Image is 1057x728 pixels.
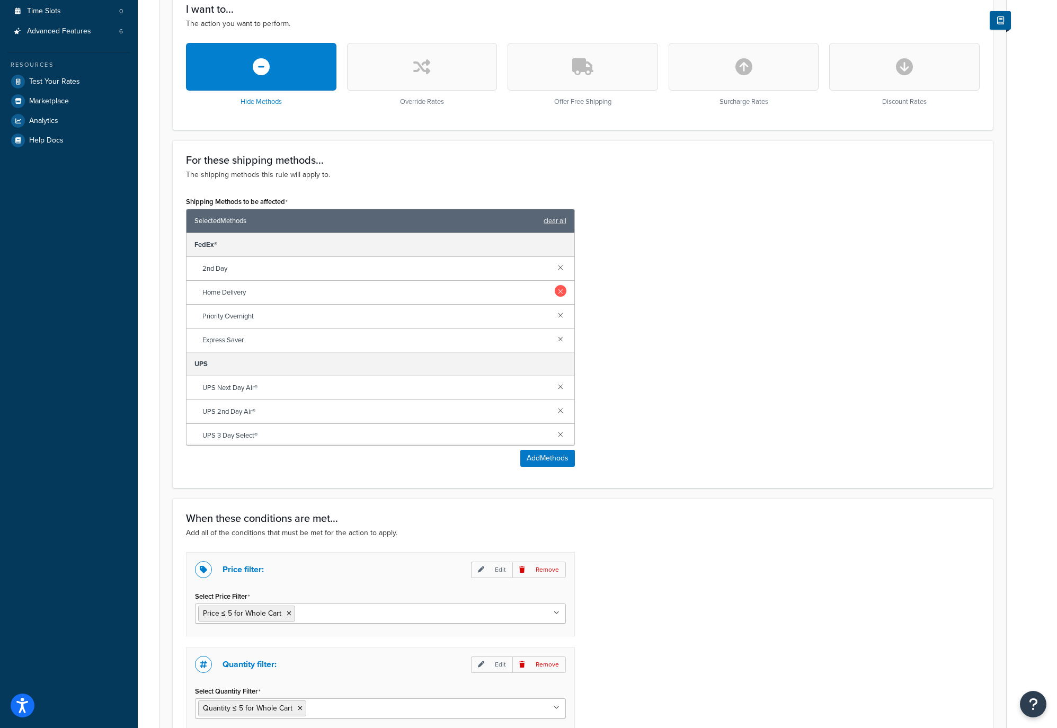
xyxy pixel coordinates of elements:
[223,562,264,577] p: Price filter:
[186,527,980,539] p: Add all of the conditions that must be met for the action to apply.
[1020,691,1046,717] button: Open Resource Center
[8,60,130,69] div: Resources
[202,428,549,443] span: UPS 3 Day Select®
[223,657,277,672] p: Quantity filter:
[202,380,549,395] span: UPS Next Day Air®
[8,92,130,111] a: Marketplace
[8,111,130,130] a: Analytics
[8,22,130,41] a: Advanced Features6
[512,656,566,673] p: Remove
[347,43,498,106] div: Override Rates
[194,214,538,228] span: Selected Methods
[29,117,58,126] span: Analytics
[186,352,574,376] div: UPS
[202,285,549,300] span: Home Delivery
[186,198,288,206] label: Shipping Methods to be affected
[186,169,980,181] p: The shipping methods this rule will apply to.
[186,43,336,106] div: Hide Methods
[29,77,80,86] span: Test Your Rates
[8,72,130,91] a: Test Your Rates
[829,43,980,106] div: Discount Rates
[29,97,69,106] span: Marketplace
[202,309,549,324] span: Priority Overnight
[29,136,64,145] span: Help Docs
[202,404,549,419] span: UPS 2nd Day Air®
[186,512,980,524] h3: When these conditions are met...
[203,608,281,619] span: Price ≤ 5 for Whole Cart
[471,656,512,673] p: Edit
[119,7,123,16] span: 0
[508,43,658,106] div: Offer Free Shipping
[202,261,549,276] span: 2nd Day
[203,703,292,714] span: Quantity ≤ 5 for Whole Cart
[520,450,575,467] button: AddMethods
[8,2,130,21] a: Time Slots0
[186,154,980,166] h3: For these shipping methods...
[195,687,261,696] label: Select Quantity Filter
[195,592,250,601] label: Select Price Filter
[471,562,512,578] p: Edit
[27,7,61,16] span: Time Slots
[990,11,1011,30] button: Show Help Docs
[119,27,123,36] span: 6
[8,22,130,41] li: Advanced Features
[186,18,980,30] p: The action you want to perform.
[186,233,574,257] div: FedEx®
[512,562,566,578] p: Remove
[202,333,549,348] span: Express Saver
[8,131,130,150] a: Help Docs
[669,43,819,106] div: Surcharge Rates
[186,3,980,15] h3: I want to...
[27,27,91,36] span: Advanced Features
[544,214,566,228] a: clear all
[8,2,130,21] li: Time Slots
